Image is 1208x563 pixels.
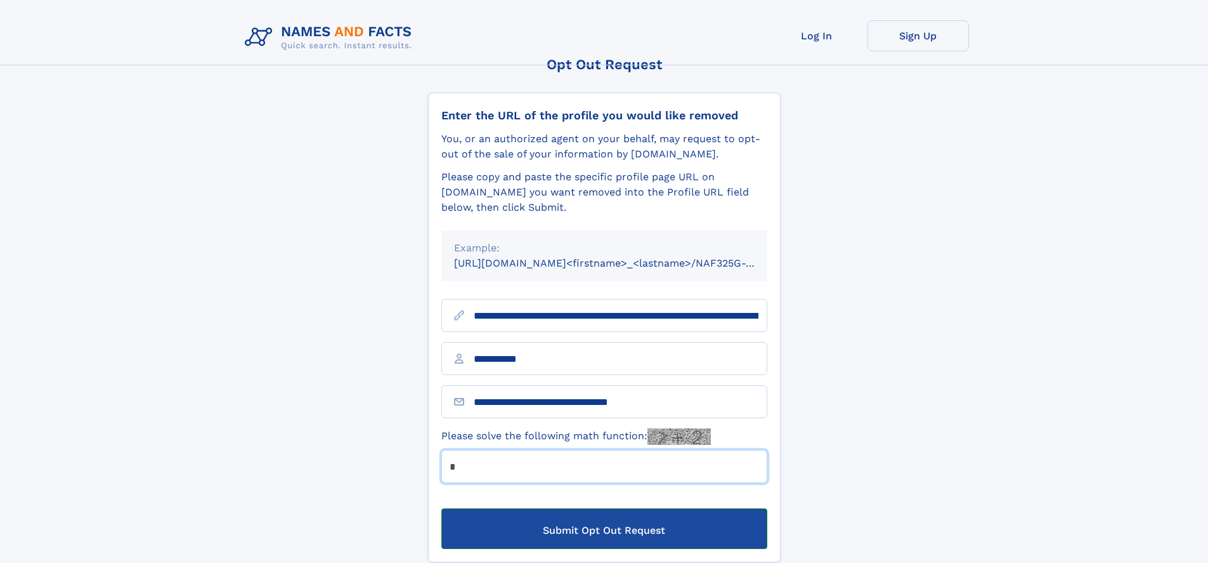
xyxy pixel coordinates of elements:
button: Submit Opt Out Request [441,508,767,549]
a: Sign Up [867,20,969,51]
img: Logo Names and Facts [240,20,422,55]
label: Please solve the following math function: [441,428,711,445]
div: You, or an authorized agent on your behalf, may request to opt-out of the sale of your informatio... [441,131,767,162]
div: Enter the URL of the profile you would like removed [441,109,767,123]
div: Please copy and paste the specific profile page URL on [DOMAIN_NAME] you want removed into the Pr... [441,169,767,215]
a: Log In [766,20,867,51]
div: Example: [454,241,755,256]
small: [URL][DOMAIN_NAME]<firstname>_<lastname>/NAF325G-xxxxxxxx [454,257,791,269]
